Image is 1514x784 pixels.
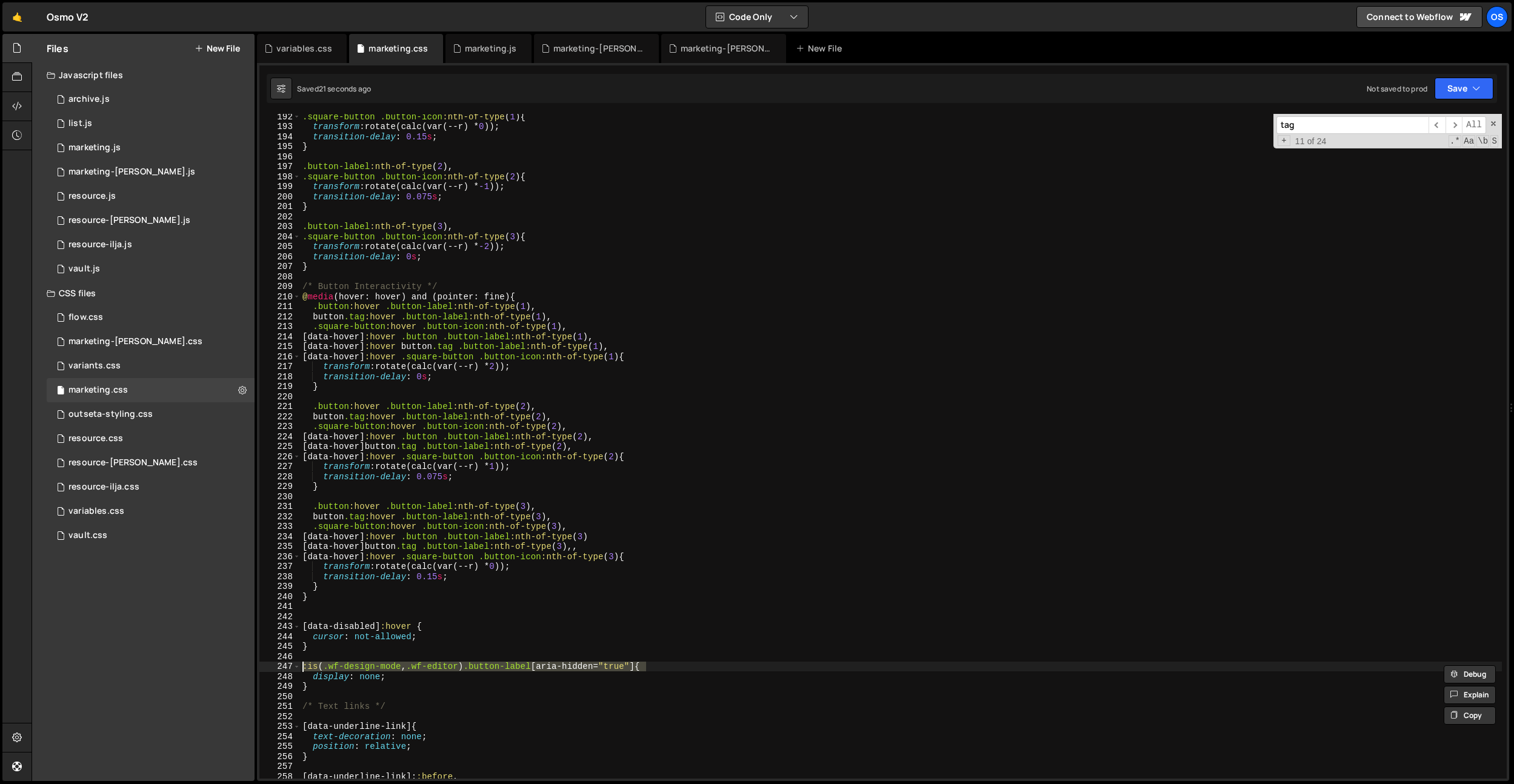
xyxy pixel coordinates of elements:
div: 229 [259,482,301,492]
div: 16596/45154.css [47,499,255,523]
div: New File [796,42,847,55]
div: marketing-[PERSON_NAME].css [68,336,202,347]
a: 🤙 [2,2,32,32]
div: resource-[PERSON_NAME].css [68,457,198,468]
div: 251 [259,702,301,712]
div: marketing.js [465,42,517,55]
div: 198 [259,172,301,182]
span: Search In Selection [1490,135,1498,147]
div: 248 [259,672,301,682]
div: 228 [259,472,301,482]
div: 16596/45151.js [47,111,255,136]
div: 206 [259,252,301,262]
div: resource.js [68,191,116,202]
button: Explain [1444,686,1496,704]
button: Copy [1444,706,1496,725]
div: 16596/45511.css [47,354,255,378]
div: 205 [259,242,301,252]
div: 246 [259,652,301,662]
div: 16596/45422.js [47,136,255,160]
span: CaseSensitive Search [1462,135,1475,147]
span: ​ [1446,116,1462,134]
div: 250 [259,692,301,702]
div: 211 [259,302,301,312]
div: 16596/46194.js [47,208,255,233]
span: 11 of 24 [1290,136,1332,147]
div: 16596/45133.js [47,257,255,281]
div: 257 [259,762,301,772]
div: 247 [259,662,301,672]
a: Os [1486,6,1508,28]
div: 215 [259,342,301,352]
div: 223 [259,422,301,432]
div: 201 [259,202,301,212]
div: 202 [259,212,301,222]
div: 239 [259,582,301,592]
h2: Files [47,42,68,55]
div: 222 [259,412,301,422]
div: 232 [259,512,301,522]
div: 204 [259,232,301,242]
div: 16596/45446.css [47,378,255,402]
div: outseta-styling.css [68,409,153,420]
div: 220 [259,392,301,402]
div: 192 [259,112,301,122]
div: 225 [259,442,301,452]
div: 233 [259,522,301,532]
button: Debug [1444,665,1496,683]
div: 242 [259,612,301,622]
div: 254 [259,732,301,742]
div: 16596/46199.css [47,427,255,451]
span: Alt-Enter [1462,116,1486,134]
div: 256 [259,752,301,762]
div: CSS files [32,281,255,305]
div: marketing-[PERSON_NAME].css [553,42,644,55]
button: New File [195,44,240,53]
div: 195 [259,142,301,152]
div: marketing-[PERSON_NAME].js [68,167,195,178]
div: marketing.css [368,42,428,55]
a: Connect to Webflow [1356,6,1482,28]
div: 238 [259,572,301,582]
div: 244 [259,632,301,642]
div: 234 [259,532,301,542]
div: 21 seconds ago [319,84,371,94]
div: 240 [259,592,301,602]
div: 235 [259,542,301,552]
button: Save [1435,78,1493,99]
div: 200 [259,192,301,202]
button: Code Only [706,6,808,28]
div: 16596/46210.js [47,87,255,111]
div: marketing.css [68,385,128,396]
div: 194 [259,132,301,142]
div: 243 [259,622,301,632]
div: variables.css [276,42,332,55]
div: 16596/46195.js [47,233,255,257]
div: 245 [259,642,301,652]
div: resource.css [68,433,123,444]
div: 208 [259,272,301,282]
div: 16596/45424.js [47,160,255,184]
span: Whole Word Search [1476,135,1489,147]
div: resource-ilja.js [68,239,132,250]
div: 213 [259,322,301,332]
div: Osmo V2 [47,10,88,24]
div: 218 [259,372,301,382]
div: 16596/46198.css [47,475,255,499]
div: 16596/46183.js [47,184,255,208]
div: 230 [259,492,301,502]
div: archive.js [68,94,110,105]
div: 209 [259,282,301,292]
div: 210 [259,292,301,302]
div: resource-[PERSON_NAME].js [68,215,190,226]
div: 258 [259,772,301,782]
div: 219 [259,382,301,392]
span: Toggle Replace mode [1278,135,1290,147]
div: 255 [259,742,301,752]
div: 212 [259,312,301,322]
input: Search for [1276,116,1429,134]
span: ​ [1429,116,1446,134]
span: RegExp Search [1449,135,1461,147]
div: 224 [259,432,301,442]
